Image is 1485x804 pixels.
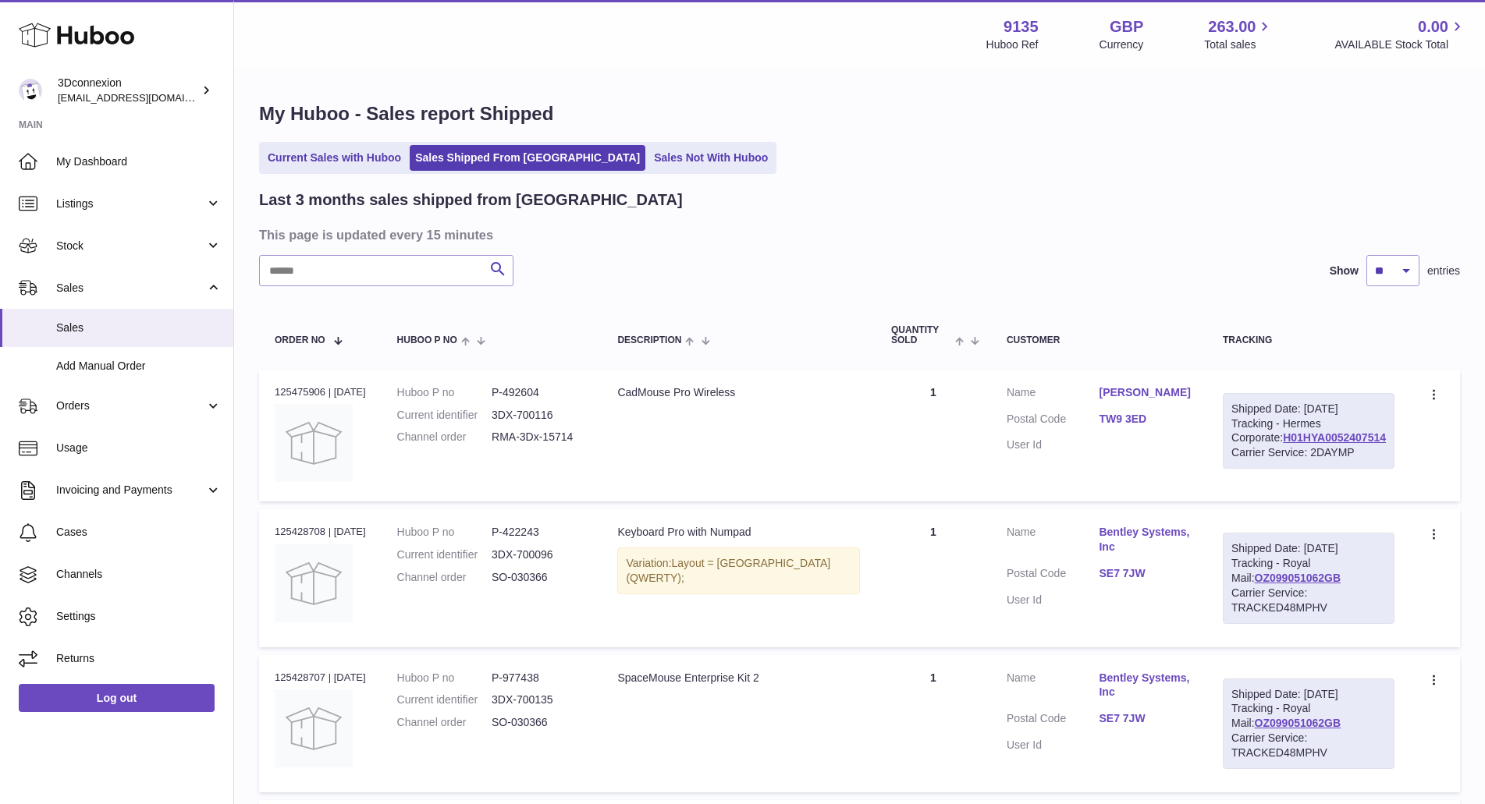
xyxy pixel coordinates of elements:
a: Bentley Systems, Inc [1099,525,1192,554]
dt: Channel order [397,430,492,445]
span: [EMAIL_ADDRESS][DOMAIN_NAME] [58,91,229,104]
dt: Current identifier [397,408,492,423]
span: Order No [275,335,325,345]
dt: Name [1007,525,1100,558]
a: Current Sales with Huboo [262,145,407,171]
a: 263.00 Total sales [1204,16,1274,52]
dt: Huboo P no [397,385,492,400]
a: SE7 7JW [1099,711,1192,726]
dt: Name [1007,385,1100,404]
div: Shipped Date: [DATE] [1231,687,1386,702]
dt: User Id [1007,738,1100,753]
a: OZ099051062GB [1255,717,1341,729]
span: Huboo P no [397,335,457,345]
div: Keyboard Pro with Numpad [617,525,860,540]
div: CadMouse Pro Wireless [617,385,860,400]
img: order_eu@3dconnexion.com [19,79,42,102]
span: Invoicing and Payments [56,483,205,498]
span: Description [617,335,681,345]
div: 125428707 | [DATE] [275,671,366,685]
div: 125428708 | [DATE] [275,525,366,539]
div: Tracking - Royal Mail: [1223,533,1394,623]
span: Add Manual Order [56,359,222,374]
dt: User Id [1007,593,1100,607]
span: Cases [56,525,222,540]
dd: 3DX-700096 [492,547,586,562]
h2: Last 3 months sales shipped from [GEOGRAPHIC_DATA] [259,189,683,211]
div: Carrier Service: 2DAYMP [1231,445,1386,460]
div: Customer [1007,335,1192,345]
span: Returns [56,651,222,666]
td: 1 [876,370,991,501]
a: [PERSON_NAME] [1099,385,1192,400]
td: 1 [876,655,991,792]
img: no-photo.jpg [275,544,353,622]
dt: Name [1007,671,1100,704]
dd: 3DX-700116 [492,408,586,423]
dd: P-977438 [492,671,586,685]
dt: Huboo P no [397,671,492,685]
dd: SO-030366 [492,570,586,585]
dt: Channel order [397,570,492,585]
a: TW9 3ED [1099,412,1192,427]
div: Carrier Service: TRACKED48MPHV [1231,586,1386,615]
div: 125475906 | [DATE] [275,385,366,399]
span: Listings [56,197,205,211]
span: Stock [56,239,205,253]
div: Tracking - Hermes Corporate: [1223,393,1394,469]
div: Tracking [1223,335,1394,345]
dt: Postal Code [1007,412,1100,430]
img: no-photo.jpg [275,689,353,767]
div: Variation: [617,547,860,594]
a: OZ099051062GB [1255,572,1341,584]
dt: Channel order [397,715,492,730]
span: entries [1427,264,1460,278]
dd: RMA-3Dx-15714 [492,430,586,445]
td: 1 [876,509,991,646]
div: Carrier Service: TRACKED48MPHV [1231,731,1386,760]
dd: P-492604 [492,385,586,400]
div: Shipped Date: [DATE] [1231,402,1386,416]
div: SpaceMouse Enterprise Kit 2 [617,671,860,685]
dt: Postal Code [1007,711,1100,730]
a: Log out [19,684,215,712]
span: 0.00 [1418,16,1448,37]
dt: Current identifier [397,692,492,707]
div: Currency [1100,37,1144,52]
span: My Dashboard [56,154,222,169]
h3: This page is updated every 15 minutes [259,226,1456,243]
span: Orders [56,398,205,413]
span: Settings [56,609,222,624]
div: Huboo Ref [986,37,1039,52]
div: Tracking - Royal Mail: [1223,678,1394,769]
span: Sales [56,321,222,335]
span: Quantity Sold [891,325,951,345]
dt: User Id [1007,437,1100,452]
dd: SO-030366 [492,715,586,730]
a: SE7 7JW [1099,566,1192,581]
a: Sales Not With Huboo [648,145,773,171]
span: AVAILABLE Stock Total [1334,37,1466,52]
strong: GBP [1110,16,1143,37]
dd: 3DX-700135 [492,692,586,707]
dt: Current identifier [397,547,492,562]
div: Shipped Date: [DATE] [1231,541,1386,556]
dd: P-422243 [492,525,586,540]
h1: My Huboo - Sales report Shipped [259,101,1460,126]
dt: Huboo P no [397,525,492,540]
a: H01HYA0052407514 [1283,431,1386,444]
span: Sales [56,281,205,296]
span: 263.00 [1208,16,1256,37]
div: 3Dconnexion [58,76,198,105]
strong: 9135 [1004,16,1039,37]
dt: Postal Code [1007,566,1100,585]
span: Layout = [GEOGRAPHIC_DATA] (QWERTY); [626,557,830,584]
label: Show [1330,264,1359,278]
span: Total sales [1204,37,1274,52]
img: no-photo.jpg [275,404,353,482]
span: Usage [56,441,222,455]
a: Bentley Systems, Inc [1099,671,1192,700]
a: Sales Shipped From [GEOGRAPHIC_DATA] [410,145,645,171]
a: 0.00 AVAILABLE Stock Total [1334,16,1466,52]
span: Channels [56,567,222,582]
